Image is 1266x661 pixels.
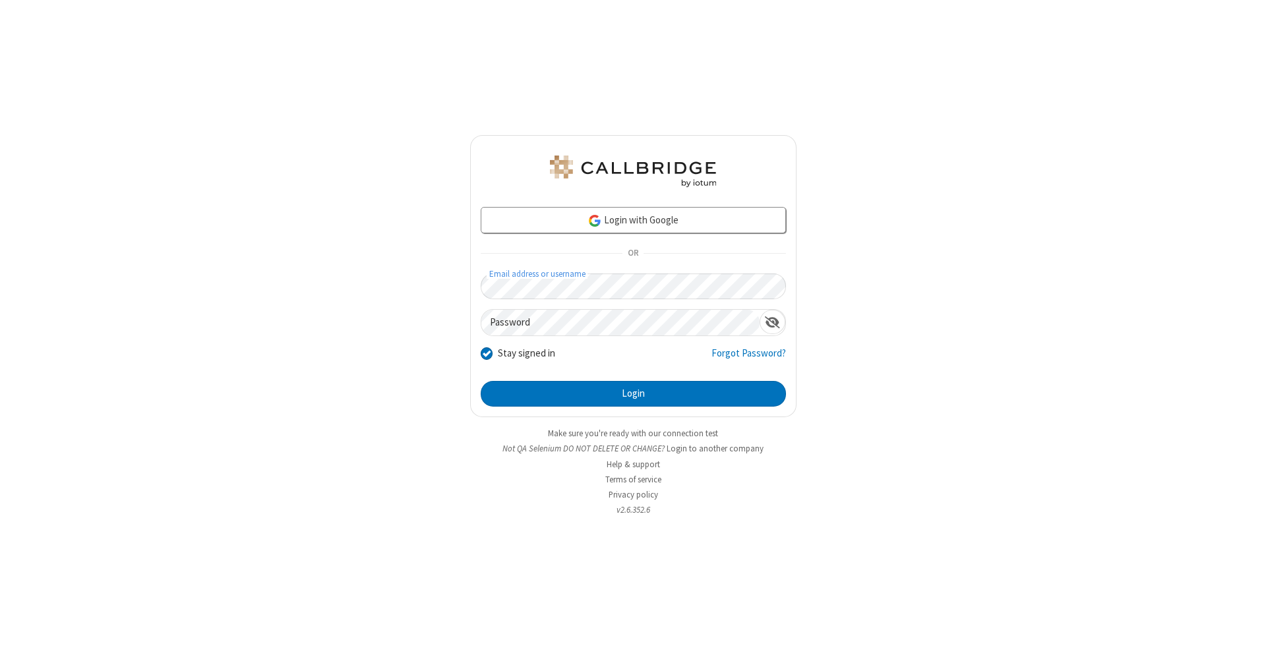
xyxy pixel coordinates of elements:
iframe: Chat [1233,627,1256,652]
button: Login to another company [667,442,764,455]
li: v2.6.352.6 [470,503,797,516]
input: Email address or username [481,273,786,299]
a: Privacy policy [609,489,658,500]
a: Make sure you're ready with our connection test [548,428,718,439]
label: Stay signed in [498,346,555,361]
img: QA Selenium DO NOT DELETE OR CHANGE [547,156,719,187]
div: Show password [760,310,785,334]
a: Terms of service [605,474,661,485]
a: Help & support [607,459,660,470]
a: Login with Google [481,207,786,233]
span: OR [622,244,644,263]
button: Login [481,381,786,407]
img: google-icon.png [588,214,602,228]
a: Forgot Password? [711,346,786,371]
li: Not QA Selenium DO NOT DELETE OR CHANGE? [470,442,797,455]
input: Password [481,310,760,335]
